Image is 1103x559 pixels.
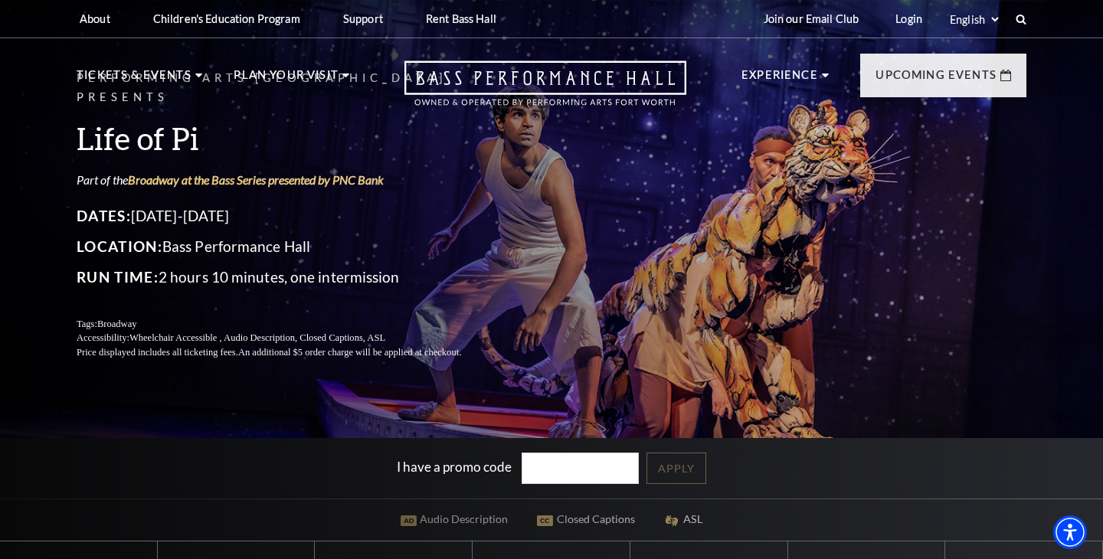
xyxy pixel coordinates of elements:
[77,331,498,345] p: Accessibility:
[77,317,498,332] p: Tags:
[397,459,512,475] label: I have a promo code
[349,60,741,121] a: Open this option
[876,66,997,93] p: Upcoming Events
[234,66,339,93] p: Plan Your Visit
[77,172,498,188] p: Part of the
[77,268,159,286] span: Run Time:
[77,66,191,93] p: Tickets & Events
[343,12,383,25] p: Support
[77,237,162,255] span: Location:
[77,207,131,224] span: Dates:
[129,332,385,343] span: Wheelchair Accessible , Audio Description, Closed Captions, ASL
[741,66,818,93] p: Experience
[1053,515,1087,549] div: Accessibility Menu
[97,319,137,329] span: Broadway
[77,234,498,259] p: Bass Performance Hall
[80,12,110,25] p: About
[426,12,496,25] p: Rent Bass Hall
[947,12,1001,27] select: Select:
[238,347,461,358] span: An additional $5 order charge will be applied at checkout.
[128,172,384,187] a: Broadway at the Bass Series presented by PNC Bank - open in a new tab
[77,204,498,228] p: [DATE]-[DATE]
[153,12,300,25] p: Children's Education Program
[77,265,498,289] p: 2 hours 10 minutes, one intermission
[77,119,498,158] h3: Life of Pi
[77,345,498,360] p: Price displayed includes all ticketing fees.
